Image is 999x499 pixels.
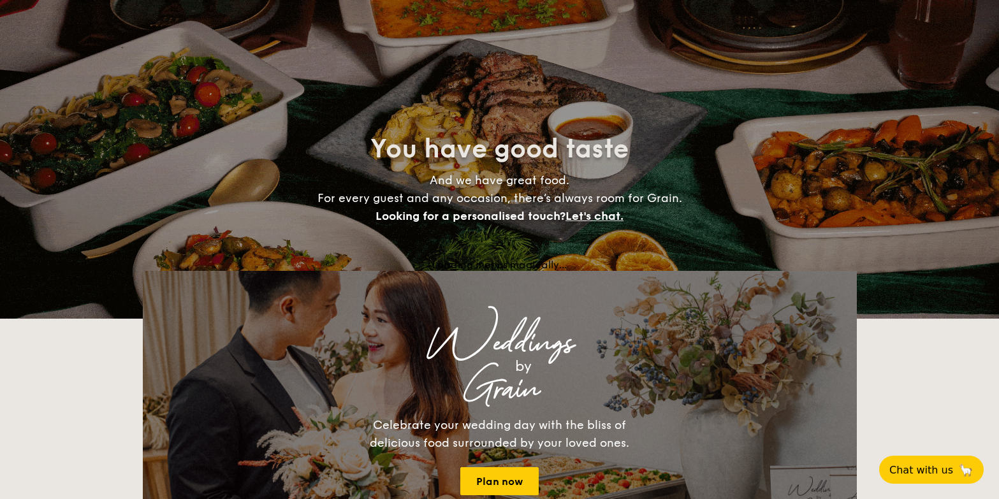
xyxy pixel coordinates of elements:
[255,378,745,401] div: Grain
[958,463,973,477] span: 🦙
[356,416,643,452] div: Celebrate your wedding day with the bliss of delicious food surrounded by your loved ones.
[565,209,623,223] span: Let's chat.
[255,332,745,355] div: Weddings
[302,355,745,378] div: by
[460,467,539,495] a: Plan now
[143,259,857,271] div: Loading menus magically...
[889,464,953,476] span: Chat with us
[879,456,984,484] button: Chat with us🦙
